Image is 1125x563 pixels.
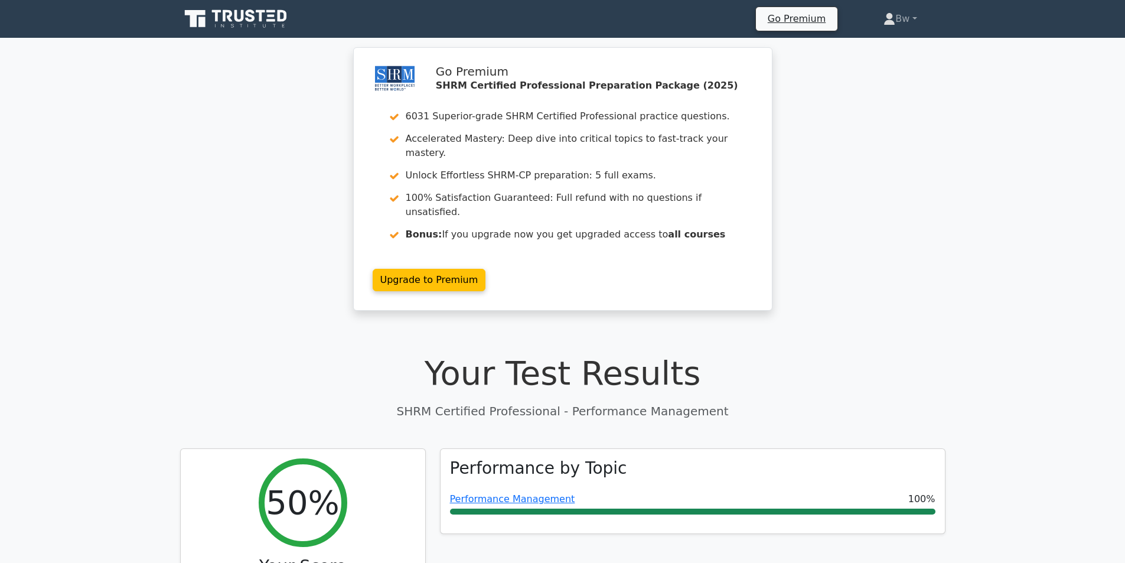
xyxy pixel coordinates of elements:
p: SHRM Certified Professional - Performance Management [180,402,945,420]
a: Bw [855,7,945,31]
h2: 50% [266,483,339,522]
a: Go Premium [761,11,833,27]
a: Performance Management [450,493,575,505]
a: Upgrade to Premium [373,269,486,291]
h3: Performance by Topic [450,458,627,479]
span: 100% [908,492,935,506]
h1: Your Test Results [180,353,945,393]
